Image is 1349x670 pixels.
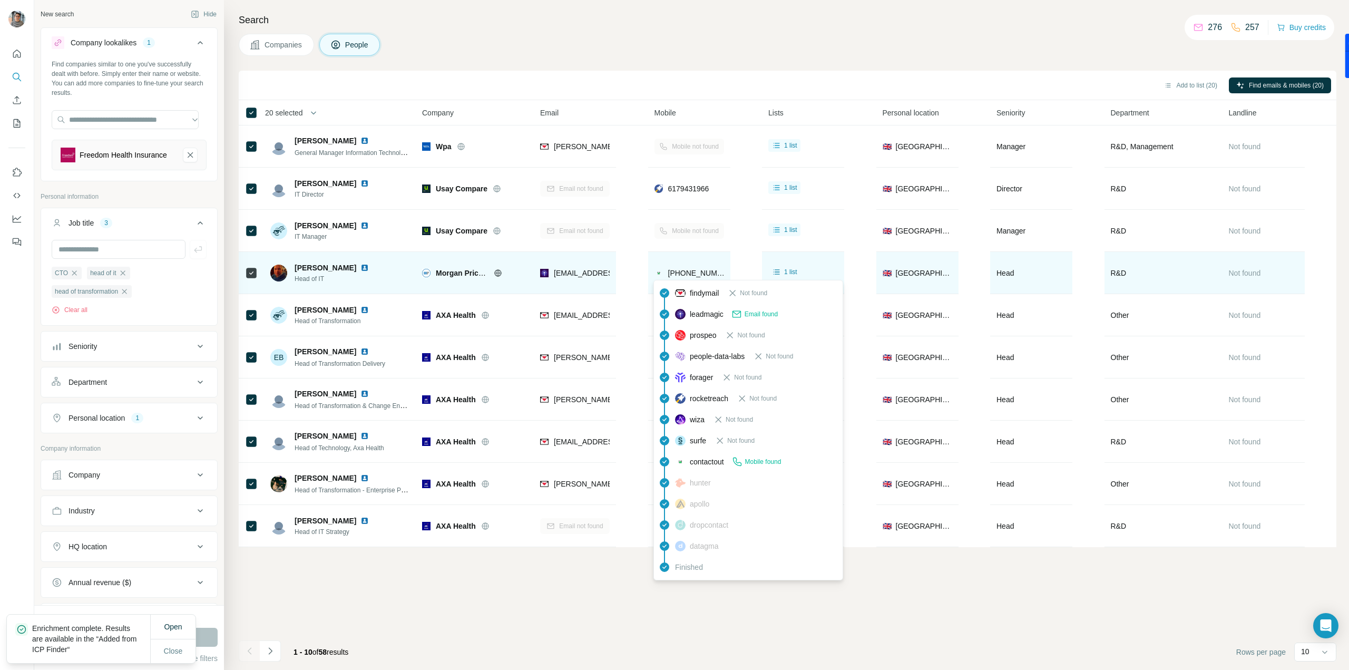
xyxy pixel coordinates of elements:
button: Feedback [8,232,25,251]
span: Head [996,438,1014,446]
span: 🇬🇧 [883,226,892,236]
span: [GEOGRAPHIC_DATA] [896,436,952,447]
span: Not found [1229,269,1261,277]
span: [GEOGRAPHIC_DATA] [896,310,952,321]
span: [PERSON_NAME] [295,220,356,231]
span: Usay Compare [436,226,487,236]
img: Avatar [270,138,287,155]
button: My lists [8,114,25,133]
span: Not found [1229,142,1261,151]
span: CTO [55,268,68,278]
span: Head of Transformation & Change Enablement [295,401,426,410]
span: [PERSON_NAME] [295,178,356,189]
button: Use Surfe API [8,186,25,205]
span: surfe [690,435,706,446]
span: [GEOGRAPHIC_DATA] [896,268,952,278]
div: Freedom Health Insurance [80,150,167,160]
img: provider wiza logo [675,414,686,425]
img: Logo of Usay Compare [422,185,431,193]
div: Personal location [69,413,125,423]
span: dropcontact [690,520,728,530]
img: LinkedIn logo [360,390,369,398]
img: LinkedIn logo [360,306,369,314]
span: Head of IT [295,274,382,284]
span: 58 [319,648,327,656]
span: 🇬🇧 [883,436,892,447]
span: [PERSON_NAME][EMAIL_ADDRESS][PERSON_NAME][DOMAIN_NAME] [554,142,800,151]
span: 🇬🇧 [883,268,892,278]
span: 1 list [784,183,797,192]
button: Hide [183,6,224,22]
span: R&D [1111,436,1127,447]
p: Personal information [41,192,218,201]
span: Not found [1229,185,1261,193]
span: AXA Health [436,436,476,447]
div: Find companies similar to one you've successfully dealt with before. Simply enter their name or w... [52,60,207,98]
span: Manager [996,142,1025,151]
img: provider findymail logo [540,436,549,447]
img: Logo of AXA Health [422,311,431,319]
span: General Manager Information Technology [295,148,411,157]
span: results [294,648,348,656]
img: provider findymail logo [540,141,549,152]
span: Head of Transformation - Enterprise Portfolio and Planning [295,485,459,494]
span: Landline [1229,108,1257,118]
div: Job title [69,218,94,228]
img: provider findymail logo [540,352,549,363]
img: Freedom Health Insurance-logo [61,148,75,162]
img: provider apollo logo [675,499,686,509]
img: provider findymail logo [675,288,686,298]
span: Morgan Price International Healthcare [436,269,569,277]
p: Company information [41,444,218,453]
span: Wpa [436,141,452,152]
img: LinkedIn logo [360,474,369,482]
img: LinkedIn logo [360,221,369,230]
img: provider findymail logo [540,479,549,489]
img: provider dropcontact logo [675,520,686,530]
p: 276 [1208,21,1222,34]
button: Enrich CSV [8,91,25,110]
span: Email found [744,309,777,319]
span: Not found [1229,522,1261,530]
img: provider contactout logo [675,459,686,464]
span: Not found [1229,353,1261,362]
button: Dashboard [8,209,25,228]
button: Find emails & mobiles (20) [1229,77,1331,93]
span: Head of Transformation [295,316,382,326]
img: Avatar [270,222,287,239]
img: Logo of Wpa [422,142,431,151]
div: Annual revenue ($) [69,577,131,588]
div: Industry [69,506,95,516]
span: 🇬🇧 [883,183,892,194]
span: R&D [1111,183,1127,194]
span: Head [996,395,1014,404]
span: [GEOGRAPHIC_DATA] [896,479,952,489]
button: Add to list (20) [1157,77,1225,93]
span: Other [1111,394,1129,405]
span: Other [1111,310,1129,321]
span: [EMAIL_ADDRESS][PERSON_NAME][DOMAIN_NAME] [554,269,739,277]
div: Department [69,377,107,387]
span: prospeo [690,330,717,341]
span: AXA Health [436,394,476,405]
button: Freedom Health Insurance-remove-button [183,148,198,162]
span: 🇬🇧 [883,521,892,531]
div: 1 [143,38,155,47]
span: [PERSON_NAME] [295,516,356,526]
span: IT Manager [295,232,382,241]
span: Other [1111,352,1129,363]
span: Lists [768,108,784,118]
span: Personal location [883,108,939,118]
span: [PERSON_NAME] [295,473,356,483]
span: 🇬🇧 [883,394,892,405]
span: 🇬🇧 [883,479,892,489]
span: Not found [1229,438,1261,446]
span: [EMAIL_ADDRESS][DOMAIN_NAME] [554,438,679,446]
img: provider leadmagic logo [540,268,549,278]
div: 40 search results remaining [90,612,168,622]
div: Open Intercom Messenger [1313,613,1338,638]
button: Annual revenue ($) [41,570,217,595]
img: provider findymail logo [540,394,549,405]
img: provider prospeo logo [675,330,686,341]
img: Avatar [270,265,287,281]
